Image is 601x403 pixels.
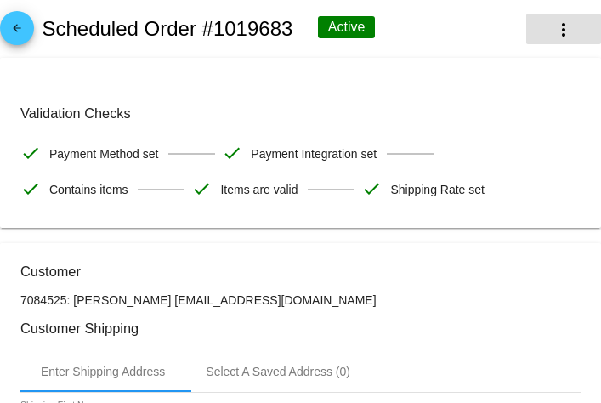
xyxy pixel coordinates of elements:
mat-icon: more_vert [553,20,574,40]
span: Contains items [49,172,128,207]
mat-icon: check [361,179,382,199]
h3: Customer [20,264,581,280]
p: 7084525: [PERSON_NAME] [EMAIL_ADDRESS][DOMAIN_NAME] [20,293,581,307]
mat-icon: check [20,143,41,163]
mat-icon: check [20,179,41,199]
mat-icon: arrow_back [7,22,27,43]
h3: Validation Checks [20,105,581,122]
div: Active [318,16,376,38]
mat-icon: check [222,143,242,163]
div: Select A Saved Address (0) [206,365,350,378]
span: Payment Method set [49,136,158,172]
span: Shipping Rate set [390,172,485,207]
h3: Customer Shipping [20,321,581,337]
span: Payment Integration set [251,136,377,172]
div: Enter Shipping Address [41,365,165,378]
span: Items are valid [220,172,298,207]
h2: Scheduled Order #1019683 [42,17,292,41]
mat-icon: check [191,179,212,199]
